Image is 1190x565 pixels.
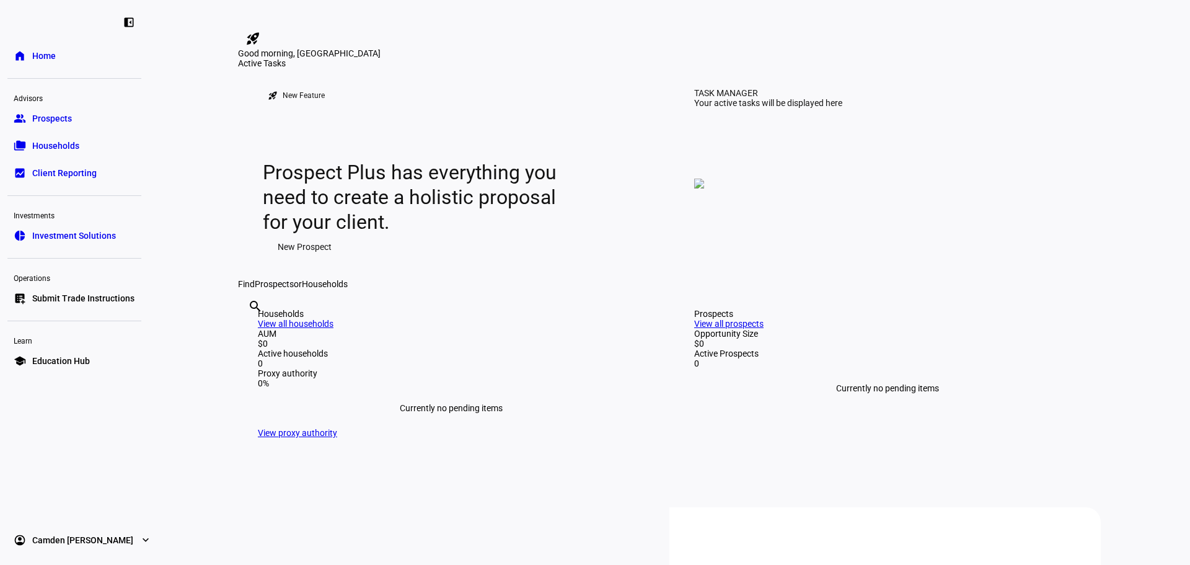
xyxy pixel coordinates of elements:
[258,358,645,368] div: 0
[238,58,1101,68] div: Active Tasks
[7,161,141,185] a: bid_landscapeClient Reporting
[258,368,645,378] div: Proxy authority
[7,206,141,223] div: Investments
[258,349,645,358] div: Active households
[14,112,26,125] eth-mat-symbol: group
[258,319,333,329] a: View all households
[283,91,325,100] div: New Feature
[32,292,134,305] span: Submit Trade Instructions
[248,316,250,331] input: Enter name of prospect or household
[14,167,26,179] eth-mat-symbol: bid_landscape
[32,167,97,179] span: Client Reporting
[32,229,116,242] span: Investment Solutions
[14,50,26,62] eth-mat-symbol: home
[258,428,337,438] a: View proxy authority
[32,140,79,152] span: Households
[694,339,1081,349] div: $0
[263,160,568,234] div: Prospect Plus has everything you need to create a holistic proposal for your client.
[694,349,1081,358] div: Active Prospects
[278,234,332,259] span: New Prospect
[268,91,278,100] mat-icon: rocket_launch
[302,279,348,289] span: Households
[32,112,72,125] span: Prospects
[14,292,26,305] eth-mat-symbol: list_alt_add
[32,355,90,367] span: Education Hub
[694,179,704,189] img: empty-tasks.png
[694,329,1081,339] div: Opportunity Size
[694,358,1081,368] div: 0
[14,355,26,367] eth-mat-symbol: school
[238,48,1101,58] div: Good morning, [GEOGRAPHIC_DATA]
[258,309,645,319] div: Households
[258,388,645,428] div: Currently no pending items
[7,331,141,349] div: Learn
[7,106,141,131] a: groupProspects
[248,299,263,314] mat-icon: search
[7,269,141,286] div: Operations
[123,16,135,29] eth-mat-symbol: left_panel_close
[14,534,26,546] eth-mat-symbol: account_circle
[694,319,764,329] a: View all prospects
[7,89,141,106] div: Advisors
[694,98,842,108] div: Your active tasks will be displayed here
[7,133,141,158] a: folder_copyHouseholds
[238,279,1101,289] div: Find or
[255,279,294,289] span: Prospects
[32,534,133,546] span: Camden [PERSON_NAME]
[258,378,645,388] div: 0%
[7,223,141,248] a: pie_chartInvestment Solutions
[263,234,346,259] button: New Prospect
[694,368,1081,408] div: Currently no pending items
[258,339,645,349] div: $0
[14,140,26,152] eth-mat-symbol: folder_copy
[139,534,152,546] eth-mat-symbol: expand_more
[14,229,26,242] eth-mat-symbol: pie_chart
[694,309,1081,319] div: Prospects
[245,31,260,46] mat-icon: rocket_launch
[32,50,56,62] span: Home
[694,88,758,98] div: TASK MANAGER
[258,329,645,339] div: AUM
[7,43,141,68] a: homeHome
